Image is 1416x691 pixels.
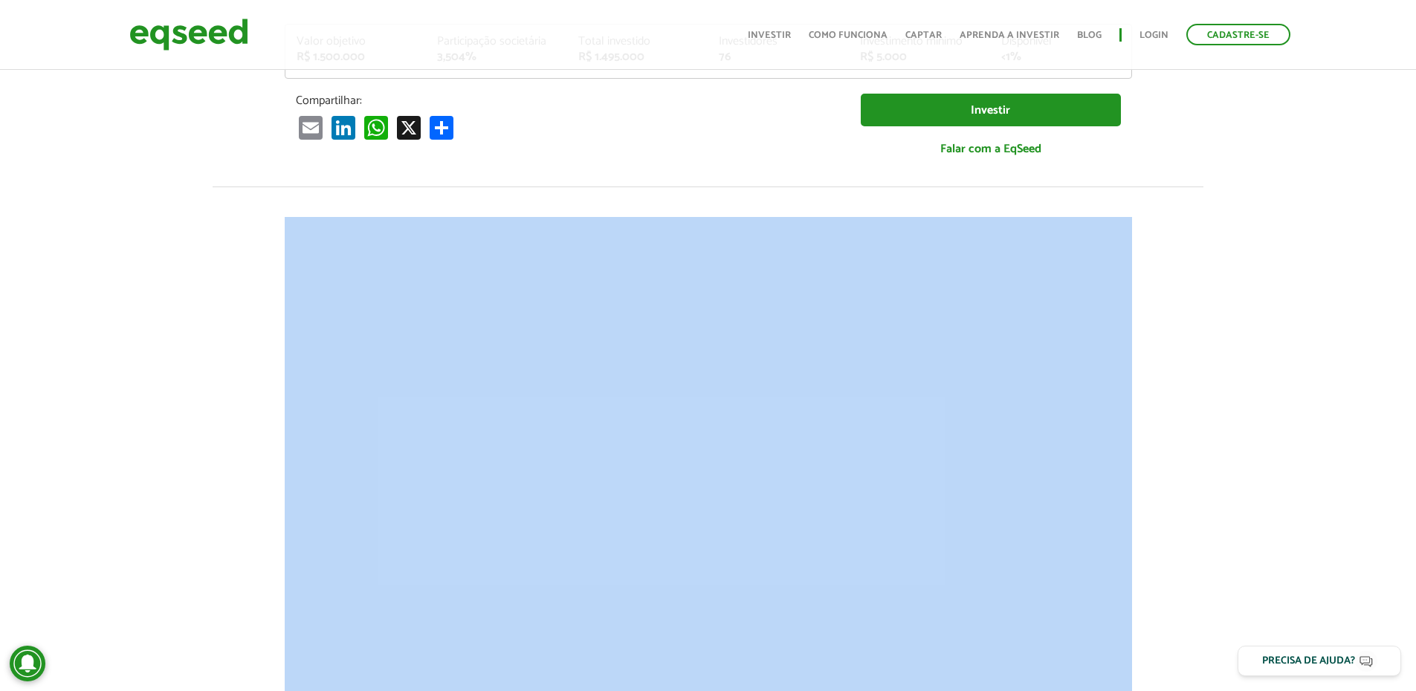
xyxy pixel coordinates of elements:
p: Compartilhar: [296,94,838,108]
a: Falar com a EqSeed [861,134,1121,164]
a: Email [296,115,326,140]
a: Blog [1077,30,1102,40]
a: WhatsApp [361,115,391,140]
a: Cadastre-se [1186,24,1290,45]
a: LinkedIn [329,115,358,140]
a: Aprenda a investir [960,30,1059,40]
a: Investir [861,94,1121,127]
a: Como funciona [809,30,888,40]
a: Captar [905,30,942,40]
img: EqSeed [129,15,248,54]
a: Login [1139,30,1168,40]
a: Investir [748,30,791,40]
a: X [394,115,424,140]
a: Compartilhar [427,115,456,140]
